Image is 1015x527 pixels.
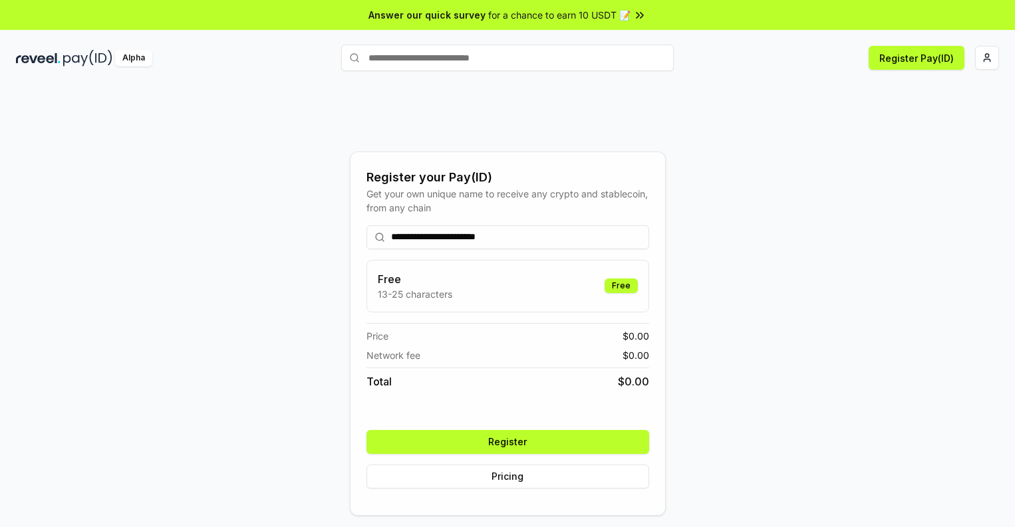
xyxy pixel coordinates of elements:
[378,287,452,301] p: 13-25 characters
[488,8,631,22] span: for a chance to earn 10 USDT 📝
[366,168,649,187] div: Register your Pay(ID)
[605,278,638,293] div: Free
[366,329,388,343] span: Price
[378,271,452,287] h3: Free
[63,50,112,66] img: pay_id
[368,8,486,22] span: Answer our quick survey
[623,329,649,343] span: $ 0.00
[115,50,152,66] div: Alpha
[869,46,964,70] button: Register Pay(ID)
[366,348,420,362] span: Network fee
[623,348,649,362] span: $ 0.00
[366,187,649,215] div: Get your own unique name to receive any crypto and stablecoin, from any chain
[16,50,61,66] img: reveel_dark
[366,373,392,389] span: Total
[618,373,649,389] span: $ 0.00
[366,430,649,454] button: Register
[366,465,649,488] button: Pricing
